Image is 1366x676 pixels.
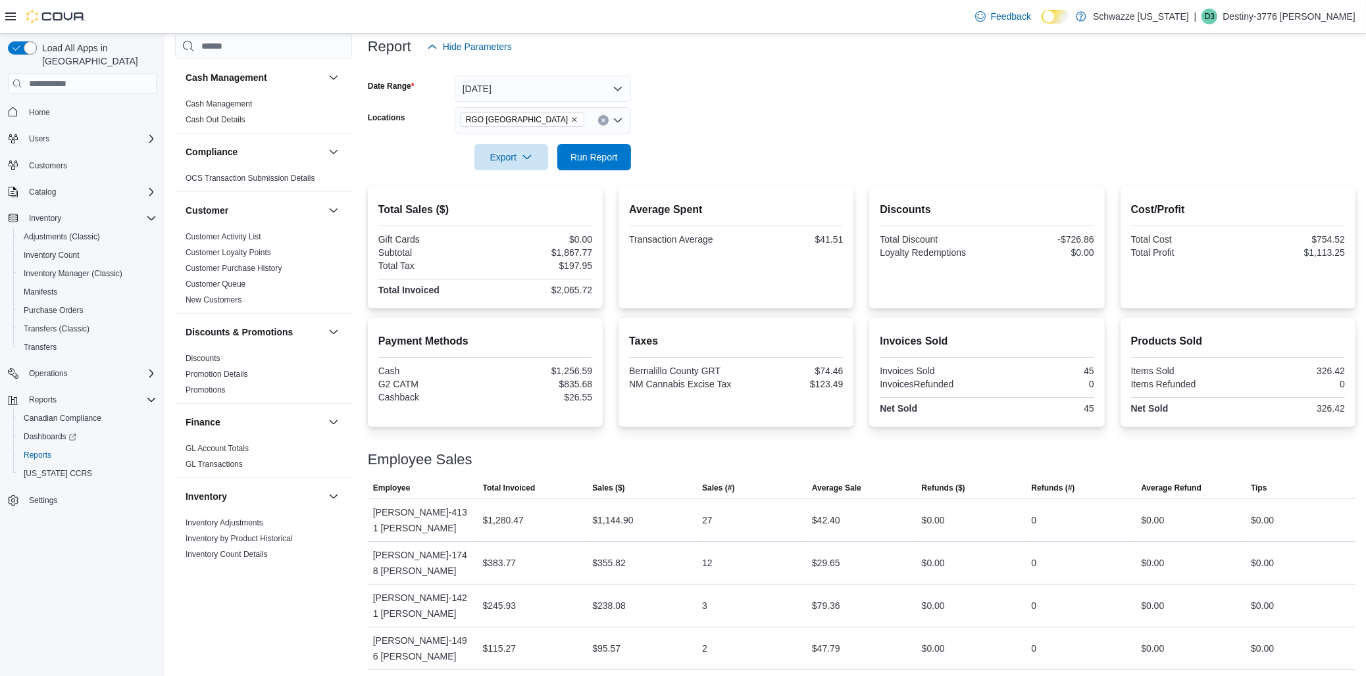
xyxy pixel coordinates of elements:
div: $0.00 [922,512,945,528]
div: 45 [990,403,1094,414]
span: Cash Management [186,99,252,109]
button: Inventory Count [13,246,162,264]
div: $2,065.72 [488,285,592,295]
div: Cash [378,366,483,376]
div: $238.08 [592,598,626,614]
div: 27 [702,512,713,528]
span: Adjustments (Classic) [18,229,157,245]
span: Home [24,103,157,120]
strong: Total Invoiced [378,285,440,295]
span: Transfers (Classic) [18,321,157,337]
div: $835.68 [488,379,592,389]
div: $0.00 [1251,640,1274,656]
div: $79.36 [812,598,840,614]
button: Inventory [24,210,66,226]
button: Cash Management [186,71,323,84]
span: Operations [24,366,157,381]
span: Transfers (Classic) [24,324,89,334]
a: Promotions [186,385,226,395]
span: OCS Transaction Submission Details [186,173,315,183]
span: RGO [GEOGRAPHIC_DATA] [466,113,568,126]
button: Users [3,130,162,148]
div: 0 [1032,640,1037,656]
span: Average Refund [1141,483,1202,493]
div: Total Cost [1131,234,1236,245]
button: Inventory [3,209,162,228]
span: Manifests [24,287,57,297]
span: Inventory by Product Historical [186,533,293,544]
span: Settings [29,495,57,506]
nav: Complex example [8,97,157,544]
span: Dashboards [18,429,157,445]
span: Inventory Count [24,250,80,260]
span: Refunds ($) [922,483,965,493]
button: Adjustments (Classic) [13,228,162,246]
div: $0.00 [1251,598,1274,614]
div: 0 [1032,555,1037,571]
a: Customer Purchase History [186,264,282,273]
span: Adjustments (Classic) [24,231,100,242]
span: Sales ($) [592,483,624,493]
a: Inventory Count [18,247,85,263]
a: Purchase Orders [18,302,89,318]
h3: Compliance [186,145,238,158]
span: Total Invoiced [483,483,536,493]
span: Inventory Count Details [186,549,268,560]
strong: Net Sold [1131,403,1169,414]
div: $1,144.90 [592,512,633,528]
div: [PERSON_NAME]-1748 [PERSON_NAME] [368,542,478,584]
button: Reports [13,446,162,464]
h2: Invoices Sold [880,333,1094,349]
p: Destiny-3776 [PERSON_NAME] [1223,9,1355,24]
button: Home [3,102,162,121]
button: Compliance [326,144,341,160]
button: [DATE] [455,76,631,102]
h2: Average Spent [629,202,843,218]
a: Cash Out Details [186,115,245,124]
div: Items Refunded [1131,379,1236,389]
button: Purchase Orders [13,301,162,320]
div: $0.00 [922,598,945,614]
button: Settings [3,491,162,510]
div: $0.00 [1141,512,1164,528]
div: Total Profit [1131,247,1236,258]
span: GL Account Totals [186,443,249,454]
span: Customer Purchase History [186,263,282,274]
div: $115.27 [483,640,517,656]
div: $0.00 [990,247,1094,258]
div: -$726.86 [990,234,1094,245]
a: Manifests [18,284,63,300]
a: Inventory Manager (Classic) [18,266,128,281]
button: Inventory [186,490,323,503]
span: Cash Out Details [186,114,245,125]
h3: Finance [186,416,220,429]
span: Home [29,107,50,118]
div: 0 [990,379,1094,389]
div: 12 [702,555,713,571]
a: Feedback [970,3,1036,30]
span: Promotion Details [186,369,248,379]
div: Discounts & Promotions [175,350,352,403]
span: Washington CCRS [18,466,157,481]
button: Manifests [13,283,162,301]
button: Customer [186,204,323,217]
div: $123.49 [739,379,844,389]
div: InvoicesRefunded [880,379,984,389]
p: | [1194,9,1197,24]
div: Total Discount [880,234,984,245]
span: Customers [24,157,157,174]
span: Inventory On Hand by Package [186,565,295,575]
span: Employee [373,483,411,493]
a: Customer Loyalty Points [186,248,271,257]
span: Hide Parameters [443,40,512,53]
span: Refunds (#) [1032,483,1075,493]
button: Finance [326,414,341,430]
div: $754.52 [1240,234,1345,245]
div: 0 [1240,379,1345,389]
span: Reports [24,392,157,408]
a: Transfers (Classic) [18,321,95,337]
div: Total Tax [378,260,483,271]
h3: Customer [186,204,228,217]
div: $95.57 [592,640,620,656]
button: Catalog [3,183,162,201]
